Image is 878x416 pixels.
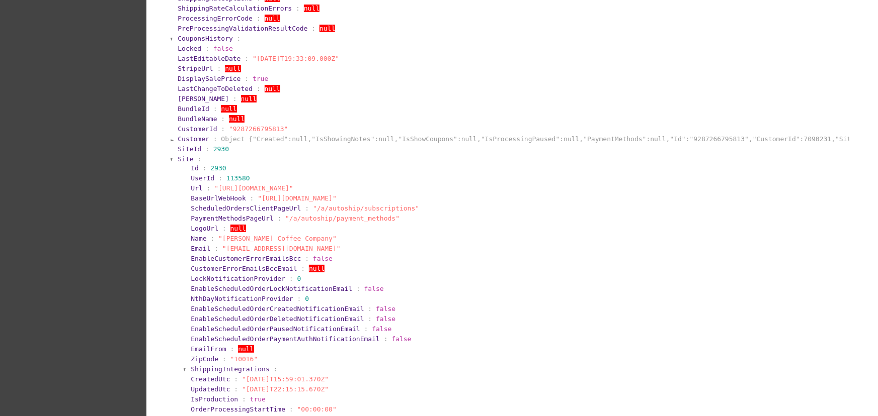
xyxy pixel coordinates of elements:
[222,355,226,363] span: :
[213,145,229,153] span: 2930
[197,155,201,163] span: :
[191,275,285,282] span: LockNotificationProvider
[191,225,218,232] span: LogoUrl
[230,355,258,363] span: "10016"
[305,295,309,302] span: 0
[178,115,217,123] span: BundleName
[191,345,226,353] span: EmailFrom
[207,184,211,192] span: :
[218,235,337,242] span: "[PERSON_NAME] Coffee Company"
[191,174,214,182] span: UserId
[178,145,201,153] span: SiteId
[191,335,380,343] span: EnableScheduledOrderPaymentAuthNotificationEmail
[191,215,273,222] span: PaymentMethodsPageUrl
[289,275,293,282] span: :
[213,135,217,143] span: :
[234,375,238,383] span: :
[178,45,201,52] span: Locked
[191,365,270,373] span: ShippingIntegrations
[178,85,253,92] span: LastChangeToDeleted
[242,395,246,403] span: :
[210,164,226,172] span: 2930
[191,194,246,202] span: BaseUrlWebHook
[191,395,238,403] span: IsProduction
[191,204,301,212] span: ScheduledOrdersClientPageUrl
[364,285,384,292] span: false
[278,215,282,222] span: :
[238,345,254,353] span: null
[217,65,221,72] span: :
[191,164,199,172] span: Id
[356,285,360,292] span: :
[368,315,372,323] span: :
[229,115,245,123] span: null
[245,75,249,82] span: :
[230,225,246,232] span: null
[368,305,372,313] span: :
[213,45,233,52] span: false
[241,95,257,102] span: null
[191,235,206,242] span: Name
[203,164,207,172] span: :
[313,204,419,212] span: "/a/autoship/subscriptions"
[191,375,230,383] span: CreatedUtc
[313,255,333,262] span: false
[237,35,241,42] span: :
[250,194,254,202] span: :
[364,325,368,333] span: :
[178,105,209,113] span: BundleId
[297,275,301,282] span: 0
[178,35,233,42] span: CouponsHistory
[205,145,209,153] span: :
[222,225,226,232] span: :
[191,385,230,393] span: UpdatedUtc
[178,75,241,82] span: DisplaySalePrice
[178,25,307,32] span: PreProcessingValidationResultCode
[214,184,293,192] span: "[URL][DOMAIN_NAME]"
[191,355,218,363] span: ZipCode
[222,245,341,252] span: "[EMAIL_ADDRESS][DOMAIN_NAME]"
[205,45,209,52] span: :
[178,125,217,133] span: CustomerId
[392,335,412,343] span: false
[191,405,285,413] span: OrderProcessingStartTime
[305,204,309,212] span: :
[311,25,315,32] span: :
[305,255,309,262] span: :
[178,55,241,62] span: LastEditableDate
[297,295,301,302] span: :
[297,405,337,413] span: "00:00:00"
[178,155,193,163] span: Site
[191,315,364,323] span: EnableScheduledOrderDeletedNotificationEmail
[178,135,209,143] span: Customer
[320,25,335,32] span: null
[218,174,222,182] span: :
[191,245,210,252] span: Email
[230,345,234,353] span: :
[178,15,253,22] span: ProcessingErrorCode
[289,405,293,413] span: :
[221,105,236,113] span: null
[384,335,388,343] span: :
[214,245,218,252] span: :
[191,255,301,262] span: EnableCustomerErrorEmailsBcc
[191,184,202,192] span: Url
[242,385,329,393] span: "[DATE]T22:15:15.670Z"
[257,85,261,92] span: :
[253,55,339,62] span: "[DATE]T19:33:09.000Z"
[258,194,337,202] span: "[URL][DOMAIN_NAME]"
[191,325,360,333] span: EnableScheduledOrderPausedNotificationEmail
[234,385,238,393] span: :
[191,285,352,292] span: EnableScheduledOrderLockNotificationEmail
[233,95,237,102] span: :
[210,235,214,242] span: :
[191,305,364,313] span: EnableScheduledOrderCreatedNotificationEmail
[191,265,297,272] span: CustomerErrorEmailsBccEmail
[178,5,292,12] span: ShippingRateCalculationErrors
[296,5,300,12] span: :
[285,215,400,222] span: "/a/autoship/payment_methods"
[178,95,229,102] span: [PERSON_NAME]
[225,65,241,72] span: null
[301,265,305,272] span: :
[229,125,288,133] span: "9287266795813"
